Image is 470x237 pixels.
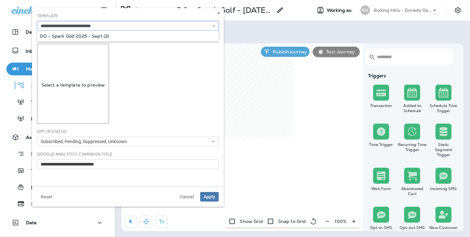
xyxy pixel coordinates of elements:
label: Opt In Status [37,129,67,134]
span: Reset [41,195,52,199]
div: Added to Schedule [398,103,427,113]
p: Forms [25,202,45,208]
div: Triggers [365,73,459,78]
button: Text Broadcasts [6,95,109,109]
div: DO - Spark Golf 2025 - Sept (2) [40,34,216,39]
button: Data [6,216,109,229]
div: Incoming SMS [429,186,458,191]
div: Recurring Time Trigger [398,142,427,152]
button: Forms [6,197,109,210]
p: Test Journey [324,49,355,54]
div: New Customer [429,225,458,230]
p: Journey [131,5,163,15]
p: Journeys [25,83,51,89]
p: Text Broadcasts [25,100,66,106]
p: Publish Journey [270,49,307,54]
p: Data [26,220,37,225]
button: Reset [37,192,56,202]
p: Rolling Hills - Dorado Golf Courses [374,8,431,13]
span: Apply [204,195,215,199]
p: DO - Spark Golf - [DATE] Copy [176,5,272,15]
label: Template [37,13,58,19]
div: Web Form [367,186,396,191]
div: Opt-out SMS [398,225,427,230]
p: File Manager [25,185,60,191]
div: Transaction [367,103,396,108]
span: Cancel [180,195,194,199]
button: Segments [6,147,109,161]
p: Assets [26,135,41,140]
p: Snap to Grid [278,219,306,224]
button: Collapse Sidebar [95,4,113,17]
button: Cancel [176,192,198,202]
button: Assets [6,131,109,144]
p: > [163,5,169,15]
div: RH [360,5,370,15]
p: Select a template to preview [37,82,109,88]
button: InboxUPGRADE🔒 [6,44,109,57]
div: Abandoned Cart [398,186,427,196]
span: Subscribed, Pending, Suppressed, Unknown [41,139,129,144]
p: Email Broadcasts [25,116,69,122]
button: Settings [452,4,464,16]
p: Templates [25,168,54,174]
p: Show Grid [240,219,262,224]
button: Apply [200,192,219,202]
div: DO - Spark Golf - August 2025 Copy [176,5,272,15]
p: Segments [25,151,53,158]
button: Marketing [6,63,109,75]
button: PublishJourney [261,47,309,57]
button: Journeys [6,79,109,92]
button: File Manager [6,180,109,194]
p: Dashboard [26,29,50,34]
button: Dashboard [6,26,109,38]
button: Email Broadcasts [6,112,109,125]
p: Marketing [26,66,48,72]
button: Templates [6,164,109,177]
p: 100 % [334,219,347,224]
p: Inbox [26,47,78,54]
label: Google Analytics Campaign Title [37,152,112,157]
div: Schedule Time Trigger [429,103,458,113]
div: Opt-in SMS [367,225,396,230]
span: Working as: [327,8,354,13]
div: Static Segment Trigger [429,142,458,157]
div: Time Trigger [367,142,396,147]
button: Test Journey [313,47,360,57]
button: Subscribed, Pending, Suppressed, Unknown [37,137,219,146]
